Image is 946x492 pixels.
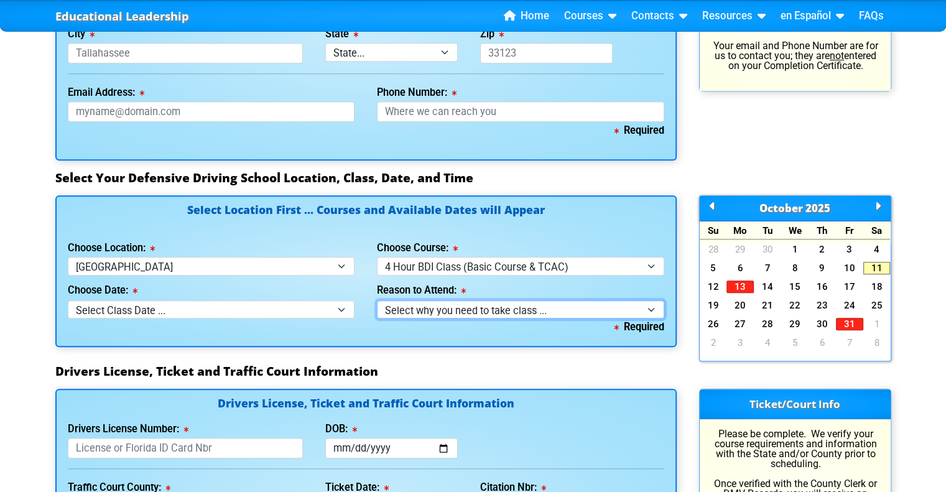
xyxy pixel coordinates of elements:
[325,438,458,458] input: mm/dd/yyyy
[614,124,664,136] b: Required
[805,201,830,215] span: 2025
[809,337,836,349] a: 6
[830,50,844,62] u: not
[68,101,355,122] input: myname@domain.com
[480,43,613,63] input: 33123
[836,243,863,256] a: 3
[809,243,836,256] a: 2
[68,424,188,434] label: Drivers License Number:
[754,221,781,239] div: Tu
[499,7,554,26] a: Home
[836,318,863,330] a: 31
[809,299,836,312] a: 23
[377,88,457,98] label: Phone Number:
[68,29,95,39] label: City
[836,262,863,274] a: 10
[863,262,891,274] a: 11
[325,424,357,434] label: DOB:
[697,7,771,26] a: Resources
[754,337,781,349] a: 4
[726,281,754,293] a: 13
[559,7,621,26] a: Courses
[836,221,863,239] div: Fr
[754,281,781,293] a: 14
[377,243,458,253] label: Choose Course:
[68,438,304,458] input: License or Florida ID Card Nbr
[836,281,863,293] a: 17
[776,7,849,26] a: en Español
[836,337,863,349] a: 7
[700,389,891,419] h3: Ticket/Court Info
[700,299,727,312] a: 19
[726,318,754,330] a: 27
[480,29,504,39] label: Zip
[754,262,781,274] a: 7
[614,321,664,333] b: Required
[726,299,754,312] a: 20
[68,88,144,98] label: Email Address:
[700,318,727,330] a: 26
[863,243,891,256] a: 4
[700,281,727,293] a: 12
[55,364,891,379] h3: Drivers License, Ticket and Traffic Court Information
[377,101,664,122] input: Where we can reach you
[781,337,809,349] a: 5
[754,318,781,330] a: 28
[726,337,754,349] a: 3
[726,243,754,256] a: 29
[68,243,155,253] label: Choose Location:
[781,281,809,293] a: 15
[68,205,664,230] h4: Select Location First ... Courses and Available Dates will Appear
[781,318,809,330] a: 29
[863,318,891,330] a: 1
[68,285,137,295] label: Choose Date:
[809,281,836,293] a: 16
[781,243,809,256] a: 1
[726,221,754,239] div: Mo
[700,337,727,349] a: 2
[68,43,304,63] input: Tallahassee
[711,41,879,71] p: Your email and Phone Number are for us to contact you; they are entered on your Completion Certif...
[809,318,836,330] a: 30
[700,243,727,256] a: 28
[854,7,889,26] a: FAQs
[759,201,803,215] span: October
[726,262,754,274] a: 6
[863,221,891,239] div: Sa
[55,6,189,27] a: Educational Leadership
[781,221,809,239] div: We
[809,262,836,274] a: 9
[863,299,891,312] a: 25
[863,337,891,349] a: 8
[700,221,727,239] div: Su
[377,285,466,295] label: Reason to Attend:
[68,398,664,411] h4: Drivers License, Ticket and Traffic Court Information
[325,29,358,39] label: State
[754,299,781,312] a: 21
[626,7,692,26] a: Contacts
[781,299,809,312] a: 22
[863,281,891,293] a: 18
[700,262,727,274] a: 5
[809,221,836,239] div: Th
[836,299,863,312] a: 24
[754,243,781,256] a: 30
[781,262,809,274] a: 8
[55,170,891,185] h3: Select Your Defensive Driving School Location, Class, Date, and Time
